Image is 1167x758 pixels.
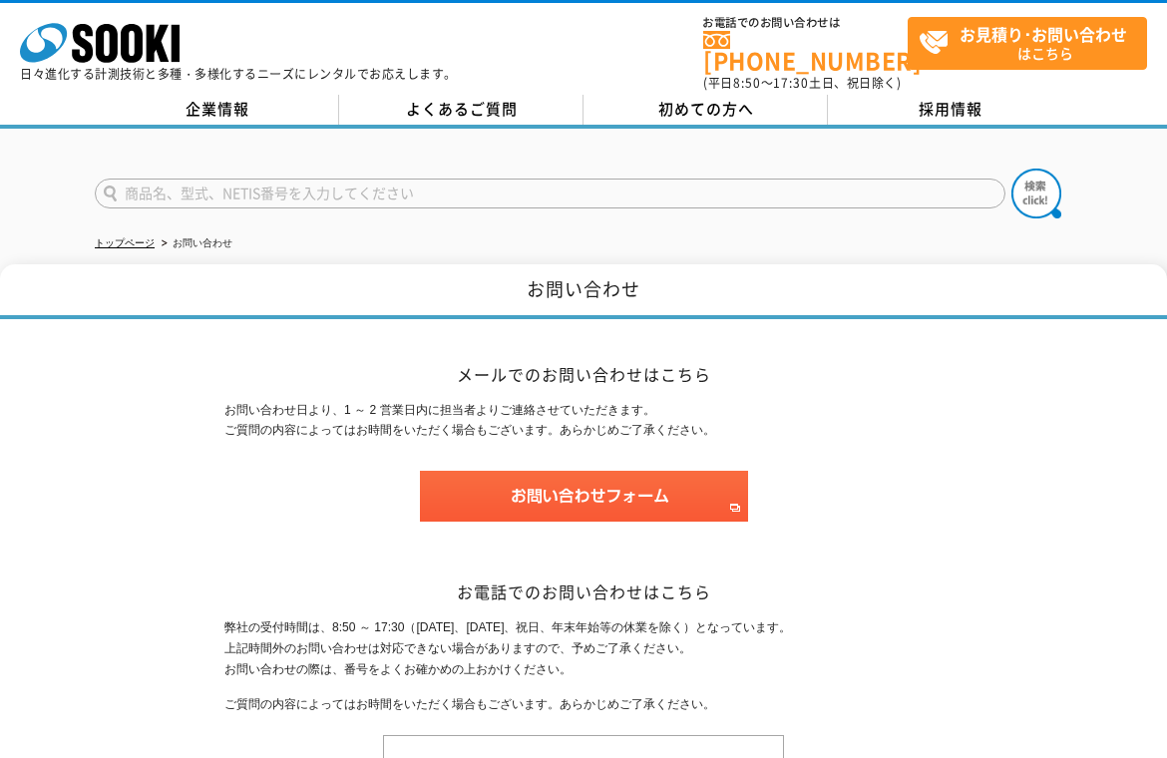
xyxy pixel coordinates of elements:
p: 日々進化する計測技術と多種・多様化するニーズにレンタルでお応えします。 [20,68,457,80]
span: 17:30 [773,74,809,92]
p: 弊社の受付時間は、8:50 ～ 17:30（[DATE]、[DATE]、祝日、年末年始等の休業を除く）となっています。 上記時間外のお問い合わせは対応できない場合がありますので、予めご了承くださ... [224,617,943,679]
h2: メールでのお問い合わせはこちら [224,364,943,385]
a: お見積り･お問い合わせはこちら [908,17,1147,70]
span: 初めての方へ [658,98,754,120]
span: (平日 ～ 土日、祝日除く) [703,74,901,92]
strong: お見積り･お問い合わせ [960,22,1127,46]
img: お問い合わせフォーム [420,471,748,522]
img: btn_search.png [1011,169,1061,218]
a: 採用情報 [828,95,1072,125]
a: よくあるご質問 [339,95,583,125]
a: 初めての方へ [583,95,828,125]
span: 8:50 [733,74,761,92]
a: [PHONE_NUMBER] [703,31,908,72]
input: 商品名、型式、NETIS番号を入力してください [95,179,1005,208]
span: はこちら [919,18,1146,68]
a: トップページ [95,237,155,248]
p: ご質問の内容によってはお時間をいただく場合もございます。あらかじめご了承ください。 [224,694,943,715]
p: お問い合わせ日より、1 ～ 2 営業日内に担当者よりご連絡させていただきます。 ご質問の内容によってはお時間をいただく場合もございます。あらかじめご了承ください。 [224,400,943,442]
span: お電話でのお問い合わせは [703,17,908,29]
h2: お電話でのお問い合わせはこちら [224,581,943,602]
li: お問い合わせ [158,233,232,254]
a: お問い合わせフォーム [420,504,748,518]
a: 企業情報 [95,95,339,125]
